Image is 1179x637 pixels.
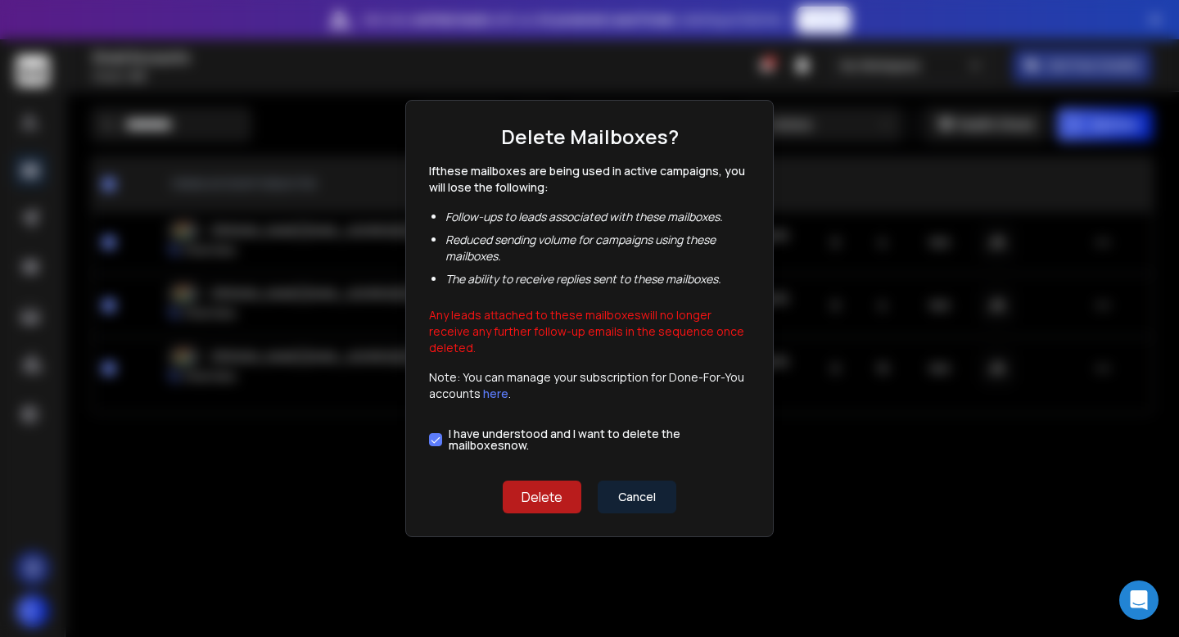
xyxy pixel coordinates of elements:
[1119,581,1159,620] div: Open Intercom Messenger
[429,300,750,356] p: Any leads attached to these mailboxes will no longer receive any further follow-up emails in the ...
[445,209,750,225] li: Follow-ups to leads associated with these mailboxes .
[429,163,750,196] p: If these mailboxes are being used in active campaigns, you will lose the following:
[445,271,750,287] li: The ability to receive replies sent to these mailboxes .
[429,369,750,402] p: Note: You can manage your subscription for Done-For-You accounts .
[449,428,750,451] label: I have understood and I want to delete the mailbox es now.
[483,386,508,402] a: here
[501,124,679,150] h1: Delete Mailboxes?
[445,232,750,264] li: Reduced sending volume for campaigns using these mailboxes .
